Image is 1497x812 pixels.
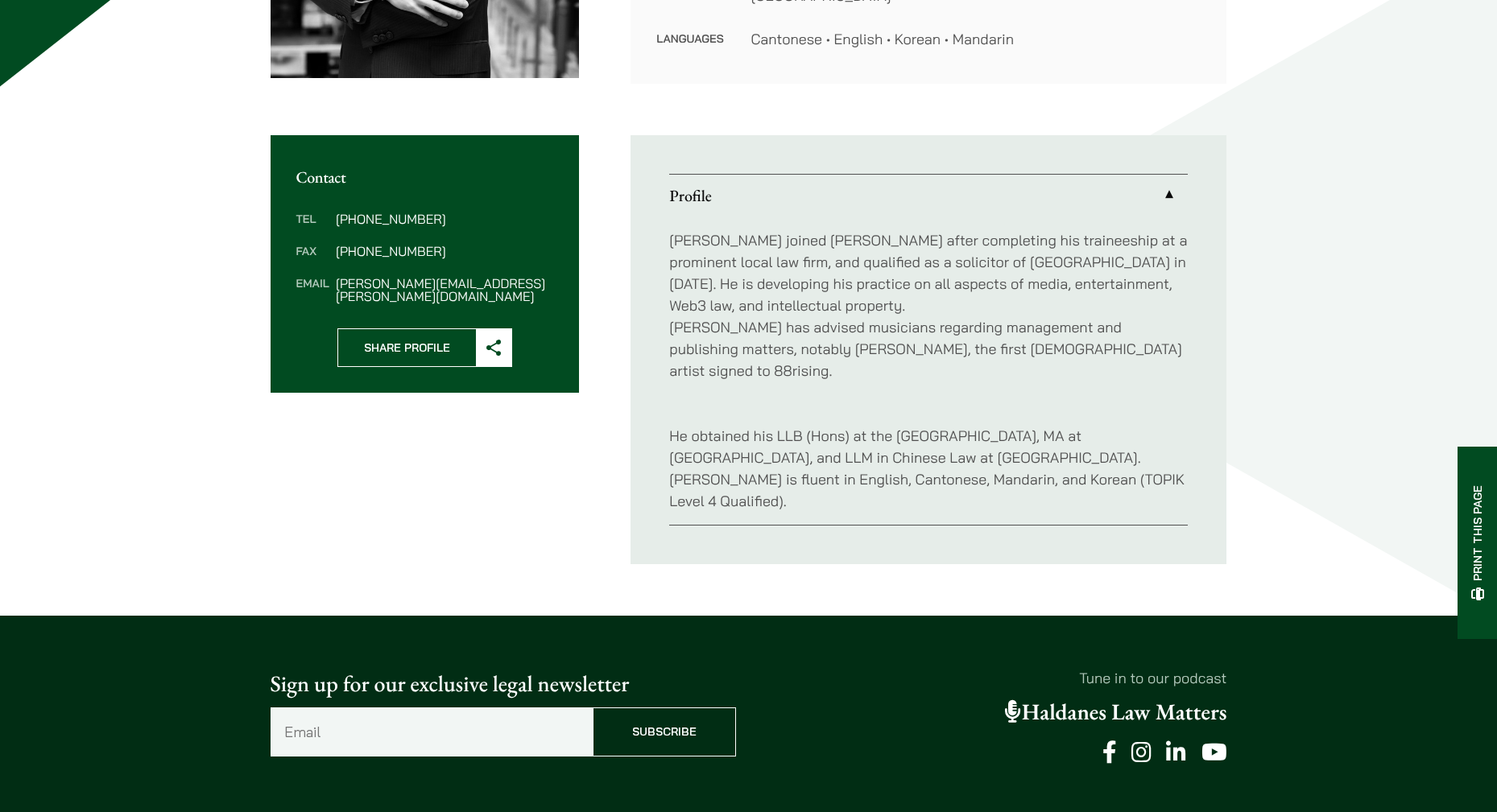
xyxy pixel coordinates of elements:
p: Tune in to our podcast [762,667,1227,689]
dd: [PHONE_NUMBER] [336,212,553,225]
h2: Contact [296,167,554,187]
input: Subscribe [593,707,736,756]
dd: Cantonese • English • Korean • Mandarin [751,28,1201,50]
dd: [PERSON_NAME][EMAIL_ADDRESS][PERSON_NAME][DOMAIN_NAME] [336,277,553,303]
dt: Tel [296,212,329,245]
button: Share Profile [337,328,512,367]
a: Profile [669,175,1188,216]
a: Haldanes Law Matters [1005,698,1227,727]
dt: Email [296,277,329,303]
div: Profile [669,216,1188,525]
p: Sign up for our exclusive legal newsletter [271,667,736,701]
p: He obtained his LLB (Hons) at the [GEOGRAPHIC_DATA], MA at [GEOGRAPHIC_DATA], and LLM in Chinese ... [669,403,1188,512]
span: Share Profile [338,329,476,366]
p: [PERSON_NAME] joined [PERSON_NAME] after completing his traineeship at a prominent local law firm... [669,229,1188,381]
dt: Fax [296,245,329,277]
dd: [PHONE_NUMBER] [336,245,553,258]
dt: Languages [656,28,725,50]
input: Email [271,707,593,756]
